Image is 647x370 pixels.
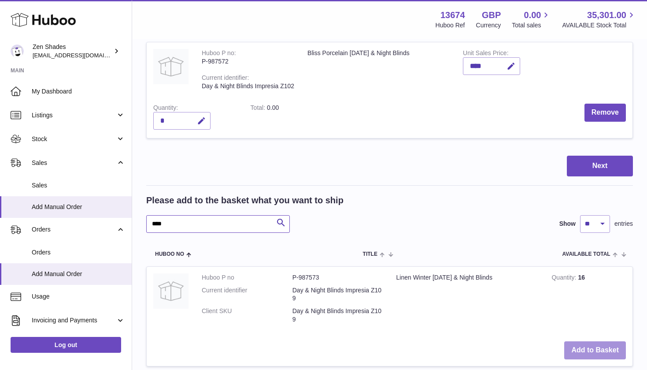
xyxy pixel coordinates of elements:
[32,270,125,278] span: Add Manual Order
[292,286,383,303] dd: Day & Night Blinds Impresia Z109
[11,45,24,58] img: hristo@zenshades.co.uk
[32,292,125,301] span: Usage
[562,251,610,257] span: AVAILABLE Total
[524,9,541,21] span: 0.00
[512,9,551,30] a: 0.00 Total sales
[146,194,344,206] h2: Please add to the basket what you want to ship
[153,273,189,309] img: Linen Winter White Day & Night Blinds
[33,43,112,60] div: Zen Shades
[562,21,636,30] span: AVAILABLE Stock Total
[202,74,249,83] div: Current identifier
[202,57,294,66] div: P-987572
[202,82,294,90] div: Day & Night Blinds Impresia Z102
[363,251,377,257] span: Title
[482,9,501,21] strong: GBP
[436,21,465,30] div: Huboo Ref
[463,49,508,59] label: Unit Sales Price
[545,267,632,335] td: 16
[32,248,125,257] span: Orders
[551,274,578,283] strong: Quantity
[32,87,125,96] span: My Dashboard
[476,21,501,30] div: Currency
[202,273,292,282] dt: Huboo P no
[32,111,116,120] span: Listings
[292,273,383,282] dd: P-987573
[32,181,125,190] span: Sales
[512,21,551,30] span: Total sales
[11,337,121,353] a: Log out
[202,49,236,59] div: Huboo P no
[32,203,125,211] span: Add Manual Order
[301,42,456,97] td: Bliss Porcelain [DATE] & Night Blinds
[32,159,116,167] span: Sales
[251,104,267,113] label: Total
[390,267,545,335] td: Linen Winter [DATE] & Night Blinds
[153,104,178,113] label: Quantity
[584,104,626,122] button: Remove
[614,220,633,228] span: entries
[440,9,465,21] strong: 13674
[32,135,116,143] span: Stock
[292,307,383,324] dd: Day & Night Blinds Impresia Z109
[155,251,184,257] span: Huboo no
[267,104,279,111] span: 0.00
[202,286,292,303] dt: Current identifier
[33,52,129,59] span: [EMAIL_ADDRESS][DOMAIN_NAME]
[202,307,292,324] dt: Client SKU
[32,316,116,325] span: Invoicing and Payments
[567,156,633,176] button: Next
[562,9,636,30] a: 35,301.00 AVAILABLE Stock Total
[564,341,626,359] button: Add to Basket
[587,9,626,21] span: 35,301.00
[32,225,116,234] span: Orders
[153,49,189,84] img: Bliss Porcelain White Day & Night Blinds
[559,220,576,228] label: Show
